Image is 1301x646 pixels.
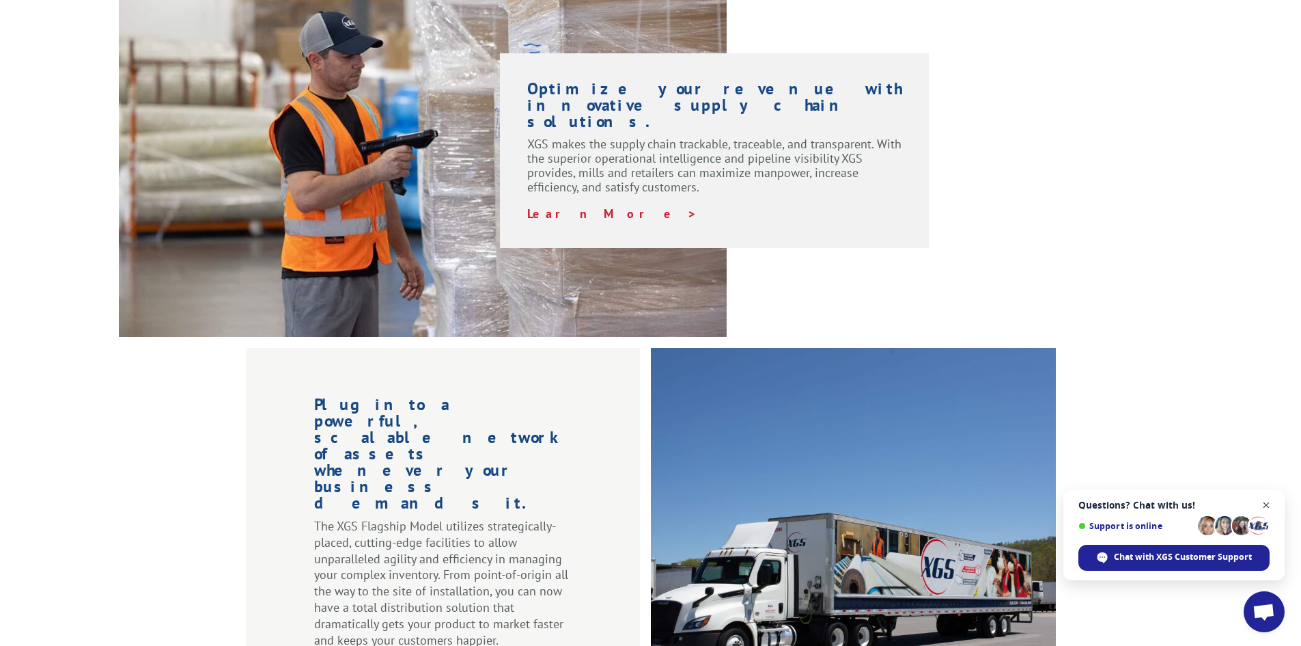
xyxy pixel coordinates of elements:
p: XGS makes the supply chain trackable, traceable, and transparent. With the superior operational i... [527,137,902,206]
span: Support is online [1078,521,1193,531]
a: Open chat [1244,591,1285,632]
h1: Optimize your revenue with innovative supply chain solutions. [527,81,902,137]
span: Chat with XGS Customer Support [1114,551,1252,563]
h1: Plug into a powerful, scalable network of assets whenever your business demands it. [314,396,572,518]
span: Questions? Chat with us! [1078,500,1270,511]
a: Learn More > [527,206,697,221]
span: Chat with XGS Customer Support [1078,545,1270,571]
